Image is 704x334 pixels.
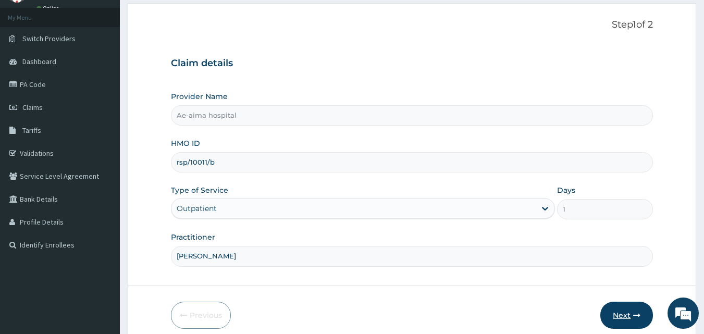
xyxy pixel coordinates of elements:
div: Chat with us now [54,58,175,72]
label: Days [557,185,575,195]
span: Claims [22,103,43,112]
button: Next [600,302,653,329]
label: Practitioner [171,232,215,242]
input: Enter Name [171,246,653,266]
img: d_794563401_company_1708531726252_794563401 [19,52,42,78]
button: Previous [171,302,231,329]
label: Type of Service [171,185,228,195]
input: Enter HMO ID [171,152,653,172]
span: Switch Providers [22,34,76,43]
div: Minimize live chat window [171,5,196,30]
textarea: Type your message and hit 'Enter' [5,223,199,259]
span: We're online! [60,101,144,206]
label: HMO ID [171,138,200,149]
h3: Claim details [171,58,653,69]
p: Step 1 of 2 [171,19,653,31]
label: Provider Name [171,91,228,102]
div: Outpatient [177,203,217,214]
span: Dashboard [22,57,56,66]
a: Online [36,5,61,12]
span: Tariffs [22,126,41,135]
